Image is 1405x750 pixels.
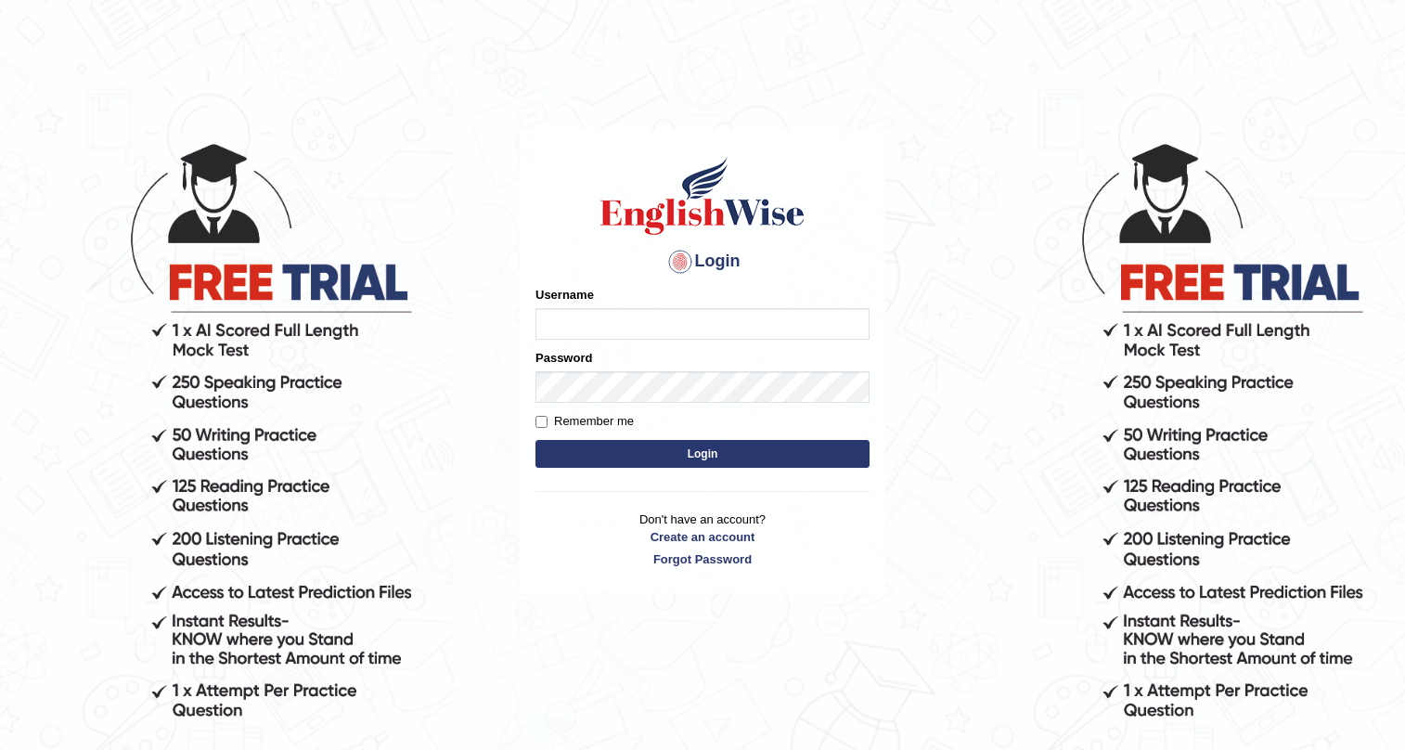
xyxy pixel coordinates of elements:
[535,511,870,568] p: Don't have an account?
[535,440,870,468] button: Login
[535,349,592,367] label: Password
[535,416,548,428] input: Remember me
[535,286,594,304] label: Username
[597,154,808,238] img: Logo of English Wise sign in for intelligent practice with AI
[535,412,634,431] label: Remember me
[535,550,870,568] a: Forgot Password
[535,247,870,277] h4: Login
[535,528,870,546] a: Create an account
